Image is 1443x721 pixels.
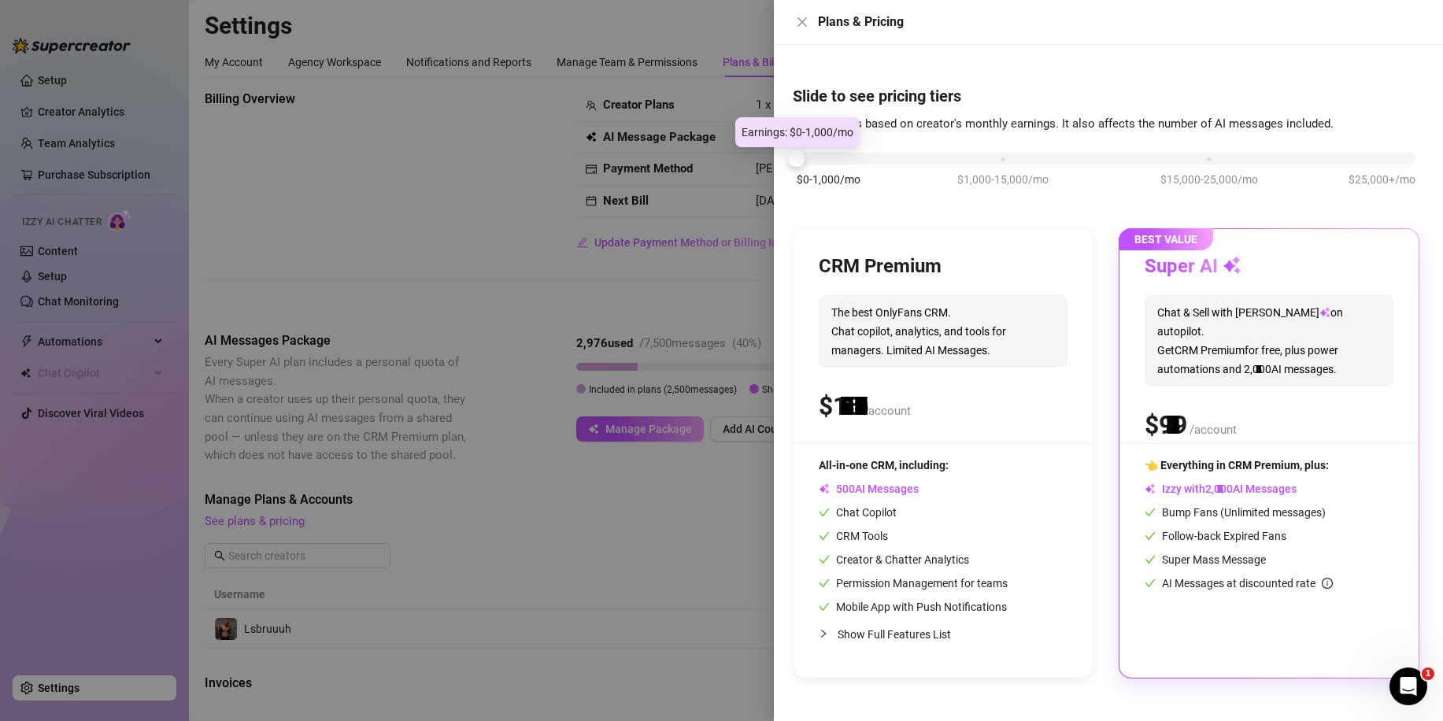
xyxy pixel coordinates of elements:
[864,404,911,418] span: /account
[793,13,812,31] button: Close
[819,531,830,542] span: check
[1145,506,1326,519] span: Bump Fans (Unlimited messages)
[819,554,830,565] span: check
[1190,423,1237,437] span: /account
[819,506,897,519] span: Chat Copilot
[1145,530,1286,542] span: Follow-back Expired Fans
[793,85,1424,107] h4: Slide to see pricing tiers
[1145,483,1297,495] span: Izzy with AI Messages
[1119,228,1213,250] span: BEST VALUE
[1389,667,1427,705] iframe: Intercom live chat
[1145,531,1156,542] span: check
[819,459,949,471] span: All-in-one CRM, including:
[1422,667,1434,680] span: 1
[1145,410,1187,440] span: $
[1145,553,1266,566] span: Super Mass Message
[1145,507,1156,518] span: check
[819,578,830,589] span: check
[1145,554,1156,565] span: check
[1145,459,1329,471] span: 👈 Everything in CRM Premium, plus:
[957,171,1049,188] span: $1,000-15,000/mo
[819,530,888,542] span: CRM Tools
[819,577,1008,590] span: Permission Management for teams
[819,616,1067,653] div: Show Full Features List
[1162,577,1333,590] span: AI Messages at discounted rate
[838,628,951,641] span: Show Full Features List
[1349,171,1415,188] span: $25,000+/mo
[735,117,860,147] div: Earnings: $0-1,000/mo
[819,553,969,566] span: Creator & Chatter Analytics
[1145,254,1241,279] h3: Super AI
[796,16,808,28] span: close
[1322,578,1333,589] span: info-circle
[819,601,830,612] span: check
[1145,578,1156,589] span: check
[1145,295,1393,386] span: Chat & Sell with [PERSON_NAME] on autopilot. Get CRM Premium for free, plus power automations and...
[819,601,1007,613] span: Mobile App with Push Notifications
[818,13,1424,31] div: Plans & Pricing
[1160,171,1258,188] span: $15,000-25,000/mo
[819,391,861,421] span: $
[819,629,828,638] span: collapsed
[797,171,860,188] span: $0-1,000/mo
[819,483,919,495] span: AI Messages
[819,254,942,279] h3: CRM Premium
[819,507,830,518] span: check
[819,295,1067,368] span: The best OnlyFans CRM. Chat copilot, analytics, and tools for managers. Limited AI Messages.
[793,116,1334,131] span: Our pricing is based on creator's monthly earnings. It also affects the number of AI messages inc...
